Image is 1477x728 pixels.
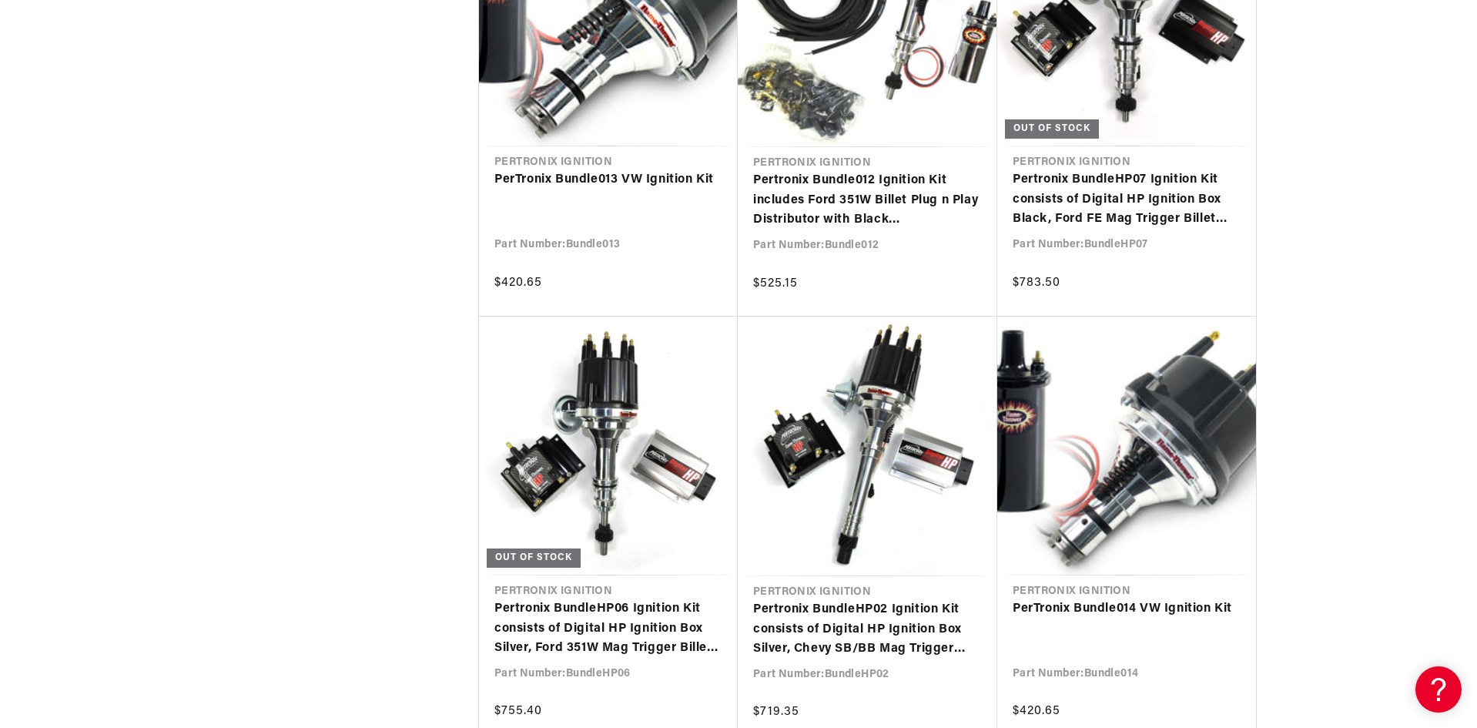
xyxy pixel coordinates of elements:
a: Pertronix BundleHP02 Ignition Kit consists of Digital HP Ignition Box Silver, Chevy SB/BB Mag Tri... [753,600,982,659]
a: Pertronix Bundle012 Ignition Kit includes Ford 351W Billet Plug n Play Distributor with Black [DE... [753,171,982,230]
a: PerTronix Bundle013 VW Ignition Kit [494,170,722,190]
a: PerTronix Bundle014 VW Ignition Kit [1013,599,1241,619]
a: Pertronix BundleHP07 Ignition Kit consists of Digital HP Ignition Box Black, Ford FE Mag Trigger ... [1013,170,1241,230]
a: Pertronix BundleHP06 Ignition Kit consists of Digital HP Ignition Box Silver, Ford 351W Mag Trigg... [494,599,722,659]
